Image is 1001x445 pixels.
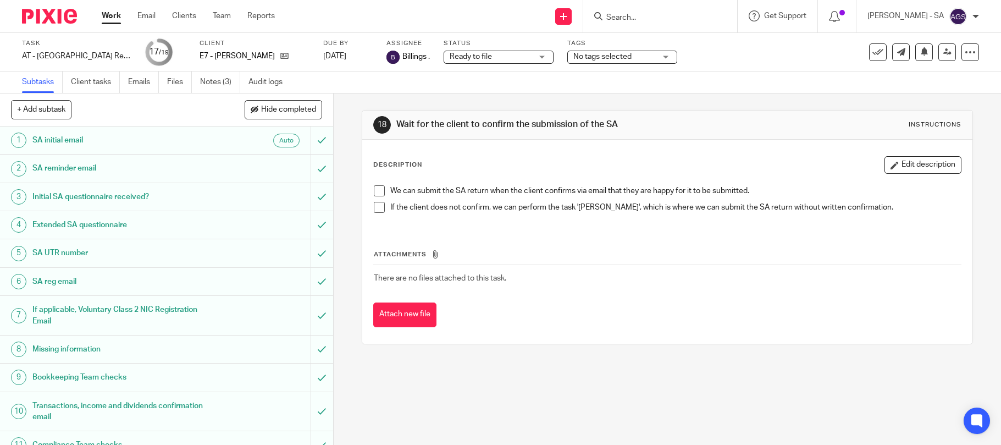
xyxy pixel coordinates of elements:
h1: Bookkeeping Team checks [32,369,211,386]
label: Assignee [386,39,430,48]
img: Pixie [22,9,77,24]
small: /19 [159,50,169,56]
a: Work [102,10,121,21]
p: We can submit the SA return when the client confirms via email that they are happy for it to be s... [390,185,961,196]
div: 3 [11,189,26,205]
p: If the client does not confirm, we can perform the task '[PERSON_NAME]', which is where we can su... [390,202,961,213]
a: Reports [247,10,275,21]
span: Get Support [764,12,806,20]
a: Files [167,72,192,93]
div: 5 [11,246,26,261]
h1: Missing information [32,341,211,358]
label: Status [444,39,554,48]
button: Hide completed [245,100,322,119]
h1: Initial SA questionnaire received? [32,189,211,205]
div: 7 [11,308,26,323]
h1: SA reminder email [32,160,211,177]
label: Task [22,39,132,48]
span: Hide completed [261,106,316,114]
span: There are no files attached to this task. [374,274,506,282]
a: Email [137,10,156,21]
div: 1 [11,133,26,148]
a: Notes (3) [200,72,240,93]
a: Clients [172,10,196,21]
span: No tags selected [573,53,632,61]
img: svg%3E [949,8,967,25]
div: Instructions [909,120,961,129]
div: 18 [373,116,391,134]
span: [DATE] [323,52,346,60]
label: Due by [323,39,373,48]
button: + Add subtask [11,100,71,119]
div: 2 [11,161,26,177]
h1: If applicable, Voluntary Class 2 NIC Registration Email [32,301,211,329]
h1: SA UTR number [32,245,211,261]
a: Subtasks [22,72,63,93]
label: Tags [567,39,677,48]
a: Team [213,10,231,21]
h1: SA initial email [32,132,211,149]
a: Emails [128,72,159,93]
div: 10 [11,404,26,419]
span: Attachments [374,251,427,257]
a: Audit logs [248,72,291,93]
div: 4 [11,217,26,233]
div: 6 [11,274,26,289]
div: 8 [11,342,26,357]
span: Ready to file [450,53,492,61]
a: Client tasks [71,72,120,93]
div: AT - [GEOGRAPHIC_DATA] Return - PE [DATE] [22,51,132,62]
h1: SA reg email [32,273,211,290]
div: Auto [273,134,300,147]
h1: Transactions, income and dividends confirmation email [32,398,211,426]
input: Search [605,13,704,23]
p: Description [373,161,422,169]
div: 17 [149,46,169,58]
h1: Extended SA questionnaire [32,217,211,233]
button: Edit description [884,156,961,174]
div: AT - SA Return - PE 05-04-2025 [22,51,132,62]
div: 9 [11,370,26,385]
p: E7 - [PERSON_NAME] [200,51,275,62]
span: Billings . [402,51,430,62]
button: Attach new file [373,303,436,327]
label: Client [200,39,309,48]
p: [PERSON_NAME] - SA [867,10,944,21]
img: svg%3E [386,51,400,64]
h1: Wait for the client to confirm the submission of the SA [396,119,690,130]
